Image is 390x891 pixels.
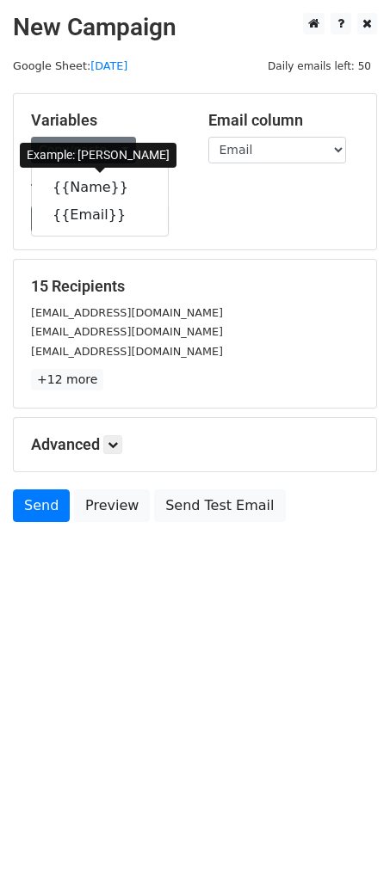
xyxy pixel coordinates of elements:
a: [DATE] [90,59,127,72]
h5: Advanced [31,435,359,454]
a: {{Name}} [32,174,168,201]
small: Google Sheet: [13,59,127,72]
small: [EMAIL_ADDRESS][DOMAIN_NAME] [31,325,223,338]
a: Preview [74,489,150,522]
a: Daily emails left: 50 [262,59,377,72]
a: Copy/paste... [31,137,136,163]
a: +12 more [31,369,103,390]
small: [EMAIL_ADDRESS][DOMAIN_NAME] [31,306,223,319]
h5: 15 Recipients [31,277,359,296]
h5: Variables [31,111,183,130]
h2: New Campaign [13,13,377,42]
h5: Email column [208,111,360,130]
div: Example: [PERSON_NAME] [20,143,176,168]
a: Send [13,489,70,522]
a: {{Email}} [32,201,168,229]
a: Send Test Email [154,489,285,522]
small: [EMAIL_ADDRESS][DOMAIN_NAME] [31,345,223,358]
span: Daily emails left: 50 [262,57,377,76]
iframe: Chat Widget [304,808,390,891]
